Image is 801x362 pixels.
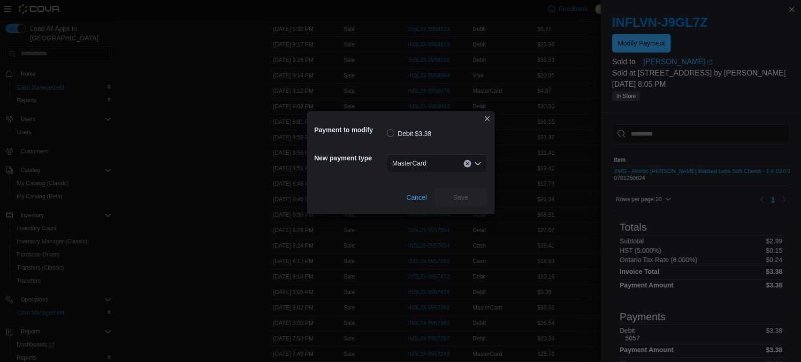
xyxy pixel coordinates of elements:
[430,158,431,169] input: Accessible screen reader label
[481,113,493,124] button: Closes this modal window
[314,149,385,167] h5: New payment type
[314,121,385,139] h5: Payment to modify
[464,160,471,167] button: Clear input
[435,188,487,207] button: Save
[406,193,427,202] span: Cancel
[387,128,432,139] label: Debit $3.38
[474,160,481,167] button: Open list of options
[403,188,431,207] button: Cancel
[453,193,468,202] span: Save
[392,158,427,169] span: MasterCard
